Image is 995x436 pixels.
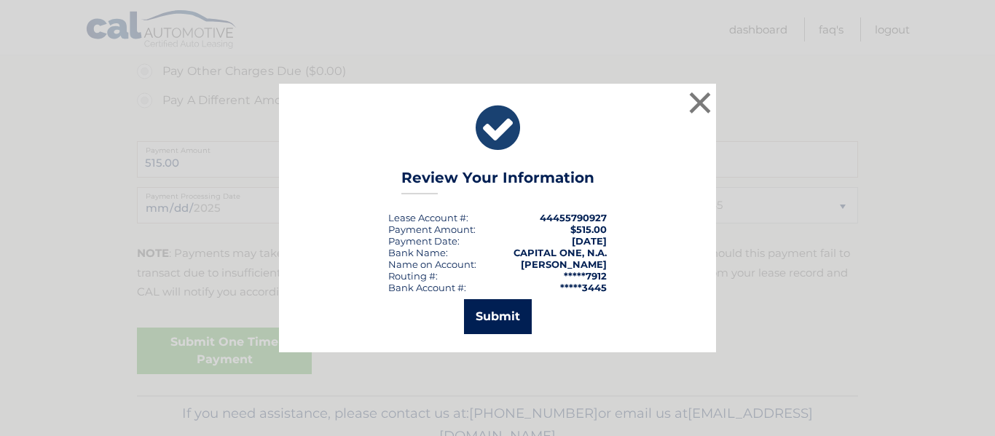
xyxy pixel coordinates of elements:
strong: CAPITAL ONE, N.A. [514,247,607,258]
div: Lease Account #: [388,212,468,223]
strong: 44455790927 [540,212,607,223]
span: [DATE] [572,235,607,247]
div: Bank Account #: [388,282,466,293]
h3: Review Your Information [401,169,594,194]
div: Bank Name: [388,247,448,258]
div: Routing #: [388,270,438,282]
div: : [388,235,460,247]
div: Name on Account: [388,258,476,270]
div: Payment Amount: [388,223,476,235]
span: $515.00 [570,223,607,235]
button: Submit [464,299,532,334]
button: × [685,88,715,117]
span: Payment Date [388,235,457,247]
strong: [PERSON_NAME] [521,258,607,270]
